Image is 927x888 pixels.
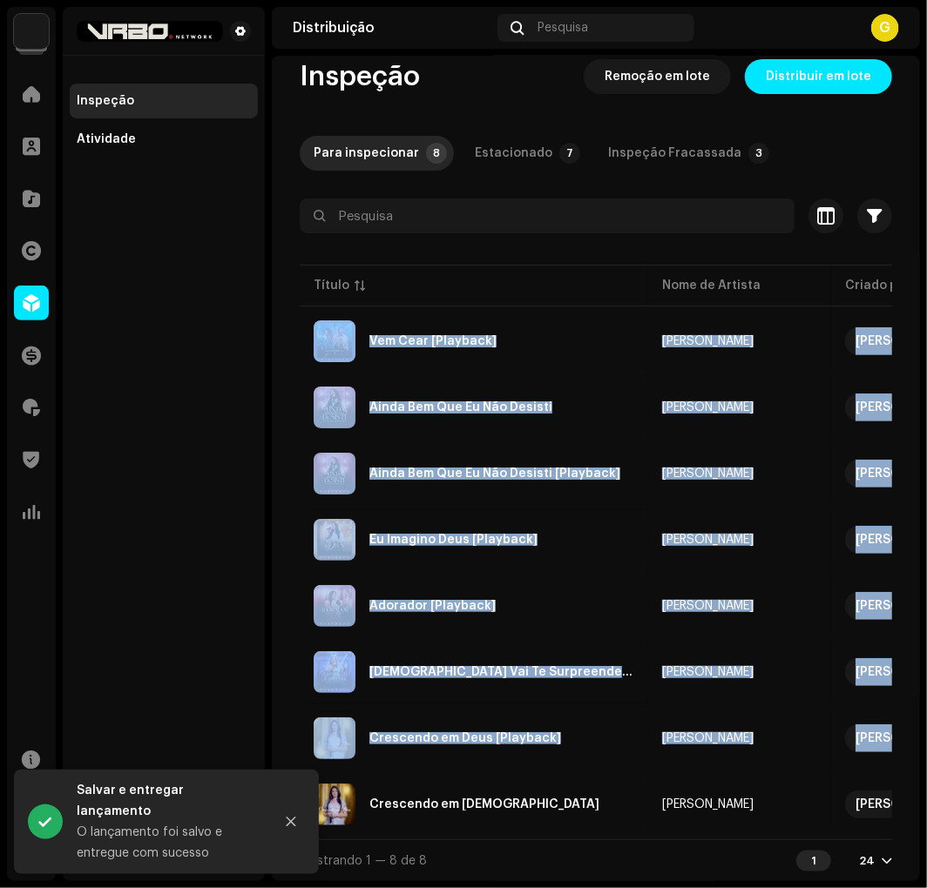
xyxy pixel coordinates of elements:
[369,666,634,678] div: Deus Vai Te Surpreender [Playback]
[369,600,496,612] div: Adorador [Playback]
[662,732,754,744] div: [PERSON_NAME]
[70,122,258,157] re-m-nav-item: Atividade
[662,600,754,612] div: [PERSON_NAME]
[314,717,355,759] img: 41a74089-917d-4555-afcb-acf2b7d51514
[662,534,754,546] div: [PERSON_NAME]
[608,136,741,171] div: Inspeção Fracassada
[274,804,308,839] button: Close
[859,854,875,868] div: 24
[559,143,580,164] p-badge: 7
[584,59,731,94] button: Remoção em lote
[314,136,419,171] div: Para inspecionar
[369,335,497,347] div: Vem Cear [Playback]
[14,14,49,49] img: 66bce8da-2cef-42a1-a8c4-ff775820a5f9
[662,401,754,414] div: [PERSON_NAME]
[662,335,817,347] span: Márcia Rocha
[662,468,754,480] div: [PERSON_NAME]
[77,780,260,822] div: Salvar e entregar lançamento
[369,468,620,480] div: Ainda Bem Que Eu Não Desisti [Playback]
[77,21,223,42] img: 6b8d8d1f-bfc2-4dd6-b566-7ad458ba19ab
[300,855,427,867] span: Mostrando 1 — 8 de 8
[369,798,599,811] div: Crescendo em Deus
[369,401,552,414] div: Ainda Bem Que Eu Não Desisti
[314,387,355,428] img: 1d967e07-575a-4564-adcc-55fe536f0e51
[662,666,754,678] div: [PERSON_NAME]
[662,798,754,811] div: [PERSON_NAME]
[662,401,817,414] span: Rosana Martins
[300,198,795,233] input: Pesquisa
[314,519,355,561] img: d4861607-da4e-4ffb-acc1-d7e84633c6ed
[662,732,817,744] span: Mirian Cassia
[475,136,552,171] div: Estacionado
[314,320,355,362] img: f50d4e6e-060c-4e93-83eb-6625ab42d270
[662,534,817,546] span: Matucha Paula
[314,784,355,825] img: 44474931-ea4c-4a8f-a85b-136866349c94
[662,666,817,678] span: Linda Marques
[369,732,561,744] div: Crescendo em Deus [Playback]
[538,21,589,35] span: Pesquisa
[845,277,910,294] div: Criado por
[314,453,355,494] img: 28a5f56f-bc3c-4744-a5f4-2d116279e23f
[796,851,831,871] div: 1
[314,277,349,294] div: Título
[605,59,710,94] span: Remoção em lote
[871,14,899,42] div: G
[426,143,447,164] p-badge: 8
[77,94,134,108] div: Inspeção
[748,143,769,164] p-badge: 3
[662,798,817,811] span: Mirian Cassia
[77,132,136,146] div: Atividade
[300,59,420,94] span: Inspeção
[77,822,260,864] div: O lançamento foi salvo e entregue com sucesso
[766,59,871,94] span: Distribuir em lote
[314,585,355,627] img: 8c43304a-e469-448a-b7c6-d045763341eb
[314,651,355,693] img: 220455fb-e6c9-4304-9bda-df2c86031609
[369,534,538,546] div: Eu Imagino Deus [Playback]
[662,468,817,480] span: Rosana Martins
[662,335,754,347] div: [PERSON_NAME]
[70,84,258,118] re-m-nav-item: Inspeção
[745,59,892,94] button: Distribuir em lote
[662,600,817,612] span: Raquel Gomes
[293,21,491,35] div: Distribuição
